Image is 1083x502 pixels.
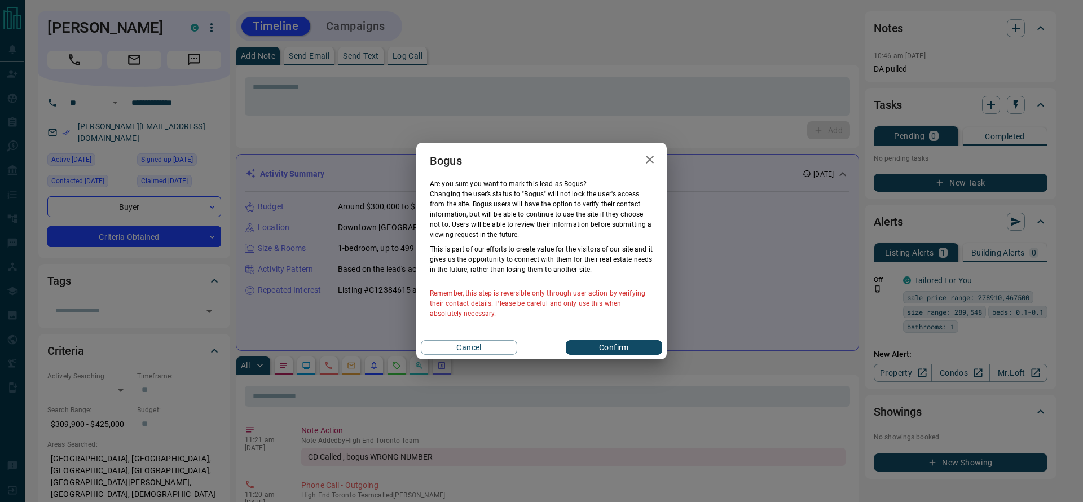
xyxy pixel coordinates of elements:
p: This is part of our efforts to create value for the visitors of our site and it gives us the oppo... [430,244,653,275]
button: Cancel [421,340,517,355]
h2: Bogus [416,143,476,179]
p: Changing the user’s status to "Bogus" will not lock the user's access from the site. Bogus users ... [430,189,653,240]
button: Confirm [566,340,662,355]
p: Remember, this step is reversible only through user action by verifying their contact details. Pl... [430,288,653,319]
p: Are you sure you want to mark this lead as Bogus ? [430,179,653,189]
